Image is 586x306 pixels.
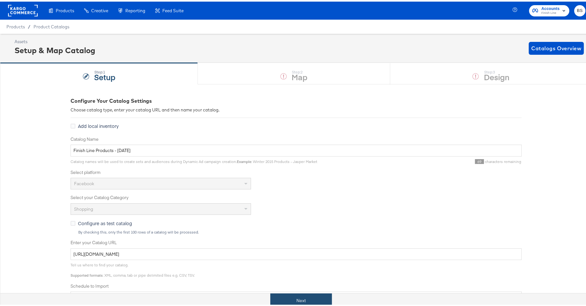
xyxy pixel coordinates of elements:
[317,158,522,163] div: characters remaining
[78,228,522,233] div: By checking this, only the first 100 rows of a catalog will be processed.
[541,9,560,14] span: Finish Line
[71,193,522,199] label: Select your Catalog Category
[475,158,484,162] span: 69
[94,68,115,73] div: Step: 1
[531,42,581,51] span: Catalogs Overview
[14,43,95,54] div: Setup & Map Catalog
[71,282,522,288] label: Schedule to Import
[56,6,74,12] span: Products
[71,168,522,174] label: Select platform
[237,158,251,162] strong: Example
[14,37,95,43] div: Assets
[78,121,119,128] span: Add local inventory
[94,70,115,81] strong: Setup
[71,247,522,259] input: Enter Catalog URL, e.g. http://www.example.com/products.xml
[541,4,560,11] span: Accounts
[71,105,522,111] div: Choose catalog type, enter your catalog URL and then name your catalog.
[91,6,108,12] span: Creative
[78,218,132,225] span: Configure as test catalog
[74,179,94,185] span: Facebook
[577,5,583,13] span: BS
[529,40,584,53] button: Catalogs Overview
[71,271,103,276] strong: Supported formats
[6,23,25,28] span: Products
[162,6,184,12] span: Feed Suite
[71,135,522,141] label: Catalog Name
[125,6,145,12] span: Reporting
[71,261,195,276] span: Tell us where to find your catalog. : XML, comma, tab or pipe delimited files e.g. CSV, TSV.
[574,4,585,15] button: BS
[71,158,317,162] span: Catalog names will be used to create sets and audiences during Dynamic Ad campaign creation. : Wi...
[74,205,93,210] span: Shopping
[71,238,522,244] label: Enter your Catalog URL
[529,4,569,15] button: AccountsFinish Line
[25,23,34,28] span: /
[71,143,522,155] input: Name your catalog e.g. My Dynamic Product Catalog
[34,23,69,28] a: Product Catalogs
[71,96,522,103] div: Configure Your Catalog Settings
